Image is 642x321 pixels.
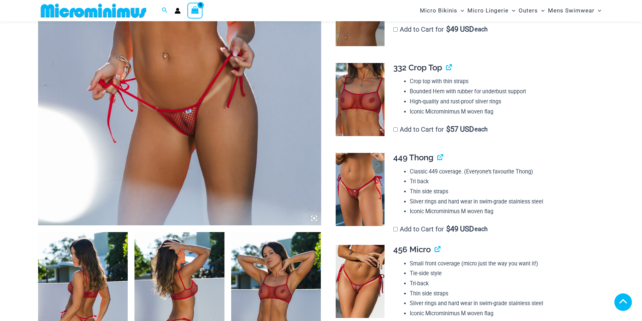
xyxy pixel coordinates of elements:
li: Iconic Microminimus M woven flag [410,107,599,117]
span: Micro Bikinis [420,2,457,19]
label: Add to Cart for [393,225,488,233]
span: 456 Micro [393,245,431,254]
span: each [475,126,488,133]
li: Small front coverage (micro just the way you want it!) [410,259,599,269]
a: OutersMenu ToggleMenu Toggle [517,2,546,19]
span: $ [446,225,450,233]
span: Menu Toggle [538,2,545,19]
span: Menu Toggle [509,2,515,19]
nav: Site Navigation [417,1,604,20]
span: Menu Toggle [594,2,601,19]
label: Add to Cart for [393,25,488,33]
span: 49 USD [446,26,474,33]
span: 449 Thong [393,153,433,162]
a: Search icon link [162,6,168,15]
input: Add to Cart for$49 USD each [393,227,398,231]
img: Summer Storm Red 449 Thong [336,153,385,226]
li: Silver rings and hard wear in swim-grade stainless steel [410,197,599,207]
span: $ [446,125,450,133]
span: Outers [519,2,538,19]
a: Micro BikinisMenu ToggleMenu Toggle [418,2,466,19]
a: View Shopping Cart, empty [187,3,203,18]
input: Add to Cart for$57 USD each [393,127,398,132]
span: Menu Toggle [457,2,464,19]
span: each [475,26,488,33]
li: Tie-side style [410,268,599,279]
span: 49 USD [446,226,474,232]
img: MM SHOP LOGO FLAT [38,3,149,18]
span: Micro Lingerie [467,2,509,19]
a: Mens SwimwearMenu ToggleMenu Toggle [546,2,603,19]
li: Bounded Hem with rubber for underbust support [410,87,599,97]
li: High-quality and rust-proof silver rings [410,97,599,107]
li: Silver rings and hard wear in swim-grade stainless steel [410,298,599,309]
li: Tri back [410,176,599,187]
li: Crop top with thin straps [410,76,599,87]
li: Iconic Microminimus M woven flag [410,206,599,217]
span: $ [446,25,450,33]
span: Mens Swimwear [548,2,594,19]
img: Summer Storm Red 332 Crop Top [336,63,385,136]
li: Thin side straps [410,187,599,197]
li: Classic 449 coverage. (Everyone’s favourite Thong) [410,167,599,177]
a: Micro LingerieMenu ToggleMenu Toggle [466,2,517,19]
span: 332 Crop Top [393,63,442,72]
input: Add to Cart for$49 USD each [393,27,398,32]
span: each [475,226,488,232]
li: Tri-back [410,279,599,289]
li: Thin side straps [410,289,599,299]
span: 57 USD [446,126,474,133]
a: Account icon link [175,8,181,14]
li: Iconic Microminimus M woven flag [410,309,599,319]
img: Summer Storm Red 456 Micro [336,245,385,318]
label: Add to Cart for [393,125,488,133]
